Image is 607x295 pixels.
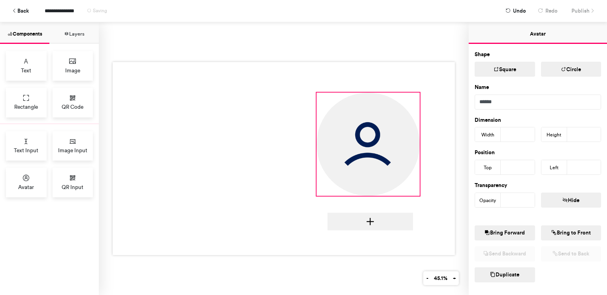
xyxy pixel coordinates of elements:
button: - [423,271,431,285]
span: QR Input [62,183,83,191]
label: Transparency [475,182,507,189]
button: + [450,271,459,285]
button: Square [475,62,535,77]
span: Rectangle [14,103,38,111]
button: Bring Forward [475,225,535,240]
span: Avatar [18,183,34,191]
button: Avatar [469,22,607,44]
span: QR Code [62,103,83,111]
label: Dimension [475,116,501,124]
button: Duplicate [475,267,535,282]
img: Avatar [317,93,420,196]
div: Left [541,160,567,175]
div: Top [475,160,501,175]
button: Layers [49,22,99,44]
button: Circle [541,62,601,77]
label: Shape [475,51,490,59]
label: Name [475,83,489,91]
button: Undo [501,4,530,18]
div: Width [475,127,501,142]
span: Image Input [58,146,87,154]
button: Bring to Front [541,225,601,240]
div: Height [541,127,567,142]
span: Text [21,66,31,74]
button: Back [8,4,33,18]
div: Opacity [475,193,501,208]
span: Saving [93,8,107,13]
button: 45.1% [431,271,450,285]
span: Undo [513,4,526,18]
button: Hide [541,193,601,208]
span: Image [65,66,80,74]
label: Position [475,149,495,157]
button: Send Backward [475,246,535,261]
button: Send to Back [541,246,601,261]
span: Text Input [14,146,38,154]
